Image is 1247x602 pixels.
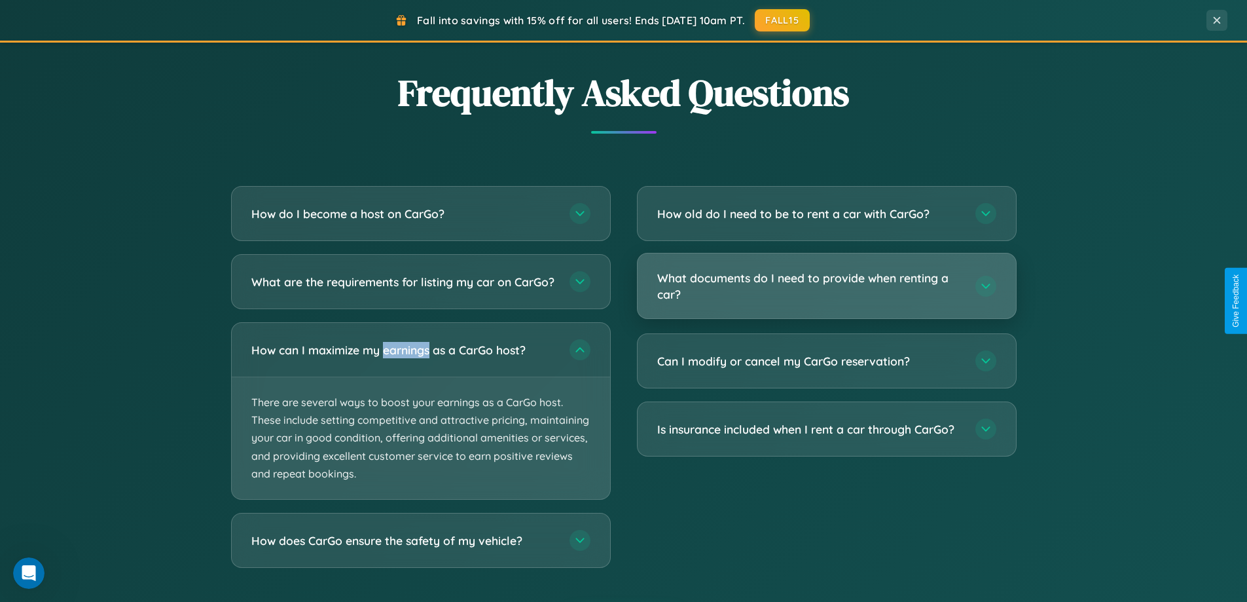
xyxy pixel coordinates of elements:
[417,14,745,27] span: Fall into savings with 15% off for all users! Ends [DATE] 10am PT.
[251,342,556,358] h3: How can I maximize my earnings as a CarGo host?
[251,533,556,549] h3: How does CarGo ensure the safety of my vehicle?
[657,353,962,369] h3: Can I modify or cancel my CarGo reservation?
[1231,274,1240,328] div: Give Feedback
[657,270,962,302] h3: What documents do I need to provide when renting a car?
[251,274,556,290] h3: What are the requirements for listing my car on CarGo?
[231,67,1017,118] h2: Frequently Asked Questions
[657,206,962,222] h3: How old do I need to be to rent a car with CarGo?
[13,557,45,589] iframe: Intercom live chat
[657,421,962,438] h3: Is insurance included when I rent a car through CarGo?
[755,9,810,31] button: FALL15
[232,377,610,499] p: There are several ways to boost your earnings as a CarGo host. These include setting competitive ...
[251,206,556,222] h3: How do I become a host on CarGo?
